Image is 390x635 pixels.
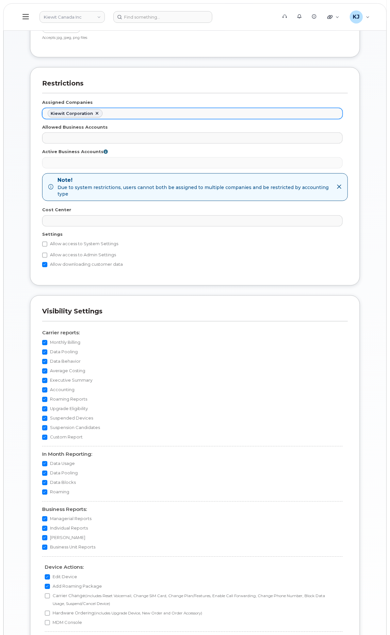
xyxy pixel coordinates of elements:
[45,620,50,626] input: MDM Console
[42,388,47,393] input: Accounting
[353,13,360,21] span: KJ
[42,469,78,477] label: Data Pooling
[57,177,331,184] strong: Note!
[42,397,47,402] input: Roaming Reports
[42,471,47,476] input: Data Pooling
[42,396,87,404] label: Roaming Reports
[42,369,47,374] input: Average Costing
[42,425,47,431] input: Suspension Candidates
[42,308,348,322] h3: Visibility Settings
[45,610,202,617] label: Hardware Ordering
[45,575,50,580] input: Edit Device
[42,367,85,375] label: Average Costing
[42,253,47,258] input: Allow access to Admin Settings
[42,490,47,495] input: Roaming
[42,240,118,248] label: Allow access to System Settings
[45,594,50,599] input: Carrier Change(includes Reset Voicemail, Change SIM Card, Change Plan/Features, Enable Call Forwa...
[42,479,76,487] label: Data Blocks
[42,79,348,93] h3: Restrictions
[362,607,385,630] iframe: Messenger Launcher
[45,619,82,627] label: MDM Console
[42,452,343,457] h4: In Month Reporting:
[42,406,47,412] input: Upgrade Eligibility
[42,377,92,385] label: Executive Summary
[42,207,71,213] label: Cost Center
[42,525,88,532] label: Individual Reports
[42,460,75,468] label: Data Usage
[42,507,343,513] h4: Business Reports:
[42,488,69,496] label: Roaming
[42,149,108,155] label: Active Business Accounts
[51,111,93,116] div: Kiewit Corporation
[42,515,91,523] label: Managerial Reports
[57,184,331,198] span: Due to system restrictions, users cannot both be assigned to multiple companies and be restricted...
[113,11,212,23] input: Find something...
[42,358,81,366] label: Data Behavior
[42,424,100,432] label: Suspension Candidates
[42,516,47,522] input: Managerial Reports
[42,242,47,247] input: Allow access to System Settings
[42,359,47,364] input: Data Behavior
[94,611,202,616] small: (includes Upgrade Device, New Order and Order Accessory)
[42,339,80,347] label: Monthly Billing
[42,480,47,485] input: Data Blocks
[45,565,343,570] h4: Device Actions:
[345,10,374,24] div: Kobe Justice
[42,251,116,259] label: Allow access to Admin Settings
[40,11,105,23] a: Kiewit Canada Inc
[42,124,108,130] label: Allowed Business Accounts
[42,534,85,542] label: [PERSON_NAME]
[42,405,88,413] label: Upgrade Eligibility
[42,386,74,394] label: Accounting
[42,99,93,105] label: Assigned Companies
[42,434,83,441] label: Custom Report
[45,583,102,591] label: Add Roaming Package
[104,150,108,154] i: Accounts adjusted to view over the interface. If none selected then all information of allowed ac...
[42,526,47,531] input: Individual Reports
[42,231,63,238] label: Settings
[53,594,325,606] small: (includes Reset Voicemail, Change SIM Card, Change Plan/Features, Enable Call Forwarding, Change ...
[42,36,343,40] div: Accepts jpg, jpeg, png files
[42,378,47,383] input: Executive Summary
[42,262,47,267] input: Allow downloading customer data
[45,573,77,581] label: Edit Device
[323,10,344,24] div: Quicklinks
[42,261,123,269] label: Allow downloading customer data
[42,435,47,440] input: Custom Report
[42,416,47,421] input: Suspended Devices
[42,461,47,467] input: Data Usage
[45,584,50,589] input: Add Roaming Package
[42,348,78,356] label: Data Pooling
[42,340,47,345] input: Monthly Billing
[42,415,93,422] label: Suspended Devices
[45,592,337,608] label: Carrier Change
[42,330,343,336] h4: Carrier reports:
[42,535,47,541] input: [PERSON_NAME]
[42,544,95,551] label: Business Unit Reports
[42,545,47,550] input: Business Unit Reports
[42,350,47,355] input: Data Pooling
[45,611,50,616] input: Hardware Ordering(includes Upgrade Device, New Order and Order Accessory)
